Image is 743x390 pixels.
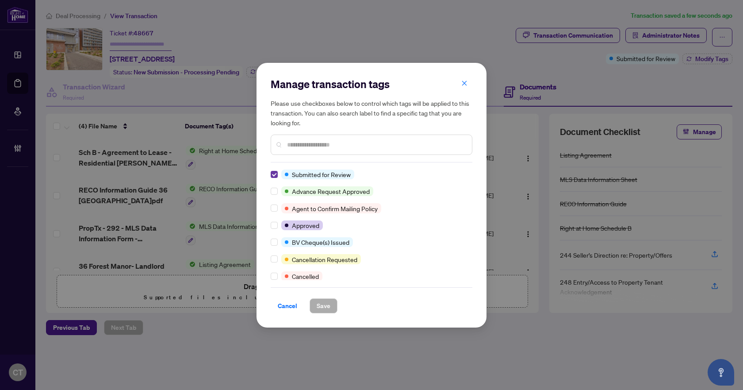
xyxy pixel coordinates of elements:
[292,170,351,179] span: Submitted for Review
[292,237,349,247] span: BV Cheque(s) Issued
[271,298,304,313] button: Cancel
[292,255,357,264] span: Cancellation Requested
[271,77,472,91] h2: Manage transaction tags
[271,98,472,127] h5: Please use checkboxes below to control which tags will be applied to this transaction. You can al...
[292,220,319,230] span: Approved
[292,186,370,196] span: Advance Request Approved
[292,204,378,213] span: Agent to Confirm Mailing Policy
[461,80,467,86] span: close
[310,298,337,313] button: Save
[708,359,734,386] button: Open asap
[292,271,319,281] span: Cancelled
[278,299,297,313] span: Cancel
